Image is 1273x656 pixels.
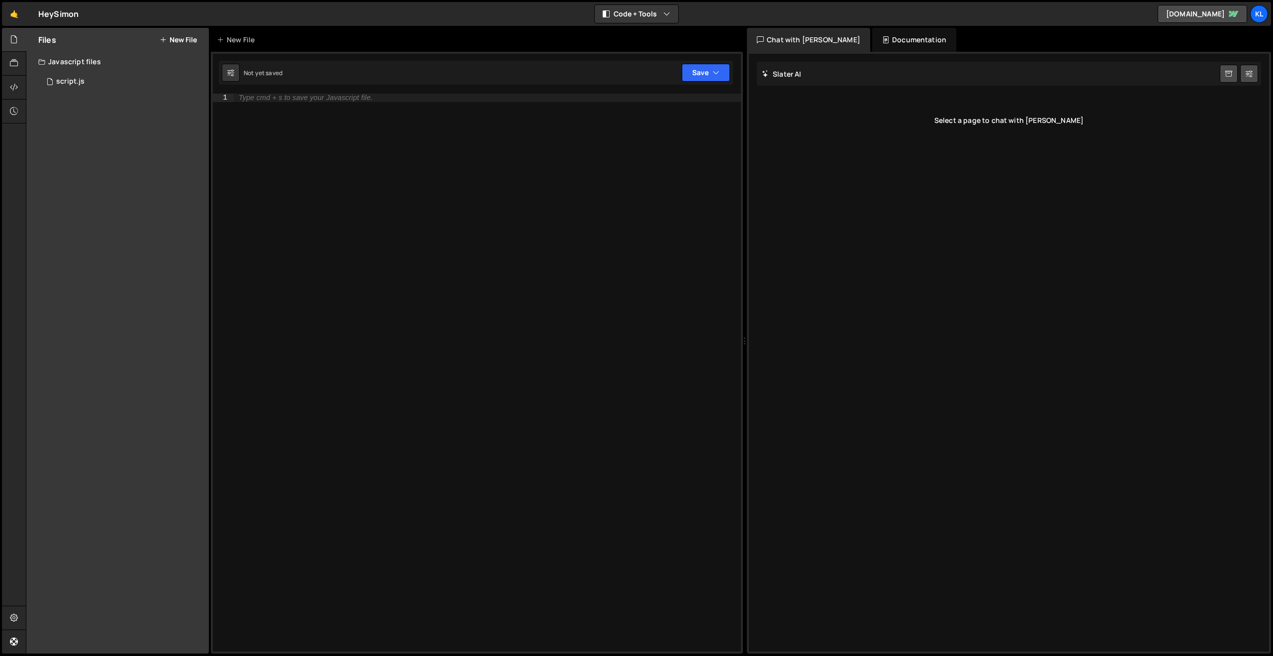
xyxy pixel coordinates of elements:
div: script.js [56,77,85,86]
div: Select a page to chat with [PERSON_NAME] [757,101,1261,140]
div: Documentation [872,28,956,52]
div: Not yet saved [244,69,282,77]
div: Type cmd + s to save your Javascript file. [239,94,372,102]
a: Kl [1250,5,1268,23]
button: Code + Tools [595,5,678,23]
div: New File [217,35,259,45]
button: Save [682,64,730,82]
div: HeySimon [38,8,79,20]
button: New File [160,36,197,44]
div: 16083/43150.js [38,72,209,92]
h2: Files [38,34,56,45]
div: Javascript files [26,52,209,72]
div: Chat with [PERSON_NAME] [747,28,870,52]
h2: Slater AI [762,69,802,79]
div: 1 [213,94,234,102]
a: [DOMAIN_NAME] [1158,5,1247,23]
a: 🤙 [2,2,26,26]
